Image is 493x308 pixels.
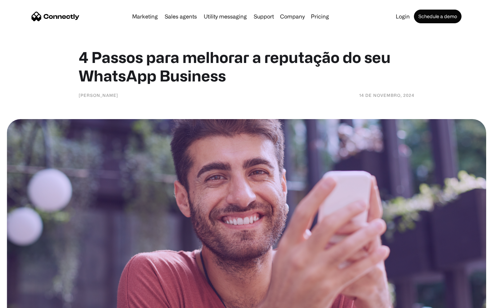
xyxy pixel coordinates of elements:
[7,296,41,306] aside: Language selected: English
[308,14,332,19] a: Pricing
[201,14,250,19] a: Utility messaging
[129,14,161,19] a: Marketing
[393,14,413,19] a: Login
[414,10,462,23] a: Schedule a demo
[251,14,277,19] a: Support
[79,48,414,85] h1: 4 Passos para melhorar a reputação do seu WhatsApp Business
[280,12,305,21] div: Company
[359,92,414,99] div: 14 de novembro, 2024
[162,14,200,19] a: Sales agents
[79,92,118,99] div: [PERSON_NAME]
[14,296,41,306] ul: Language list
